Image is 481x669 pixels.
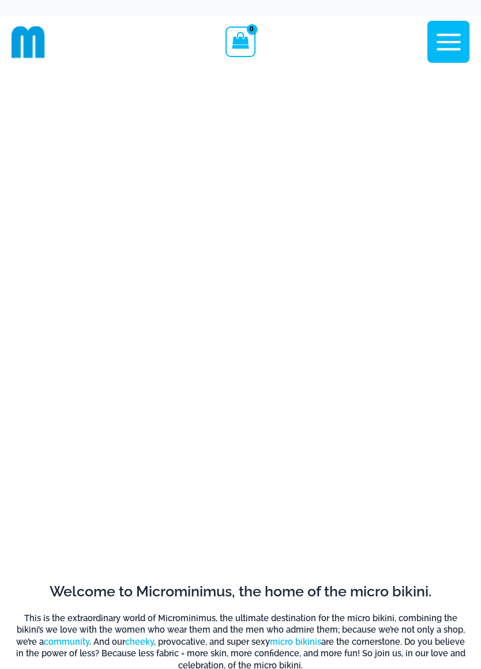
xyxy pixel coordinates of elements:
a: cheeky [125,637,154,647]
img: cropped mm emblem [12,25,45,59]
a: community [44,637,89,647]
a: View Shopping Cart, empty [226,27,255,56]
h2: Welcome to Microminimus, the home of the micro bikini. [12,582,469,601]
a: micro bikinis [270,637,321,647]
